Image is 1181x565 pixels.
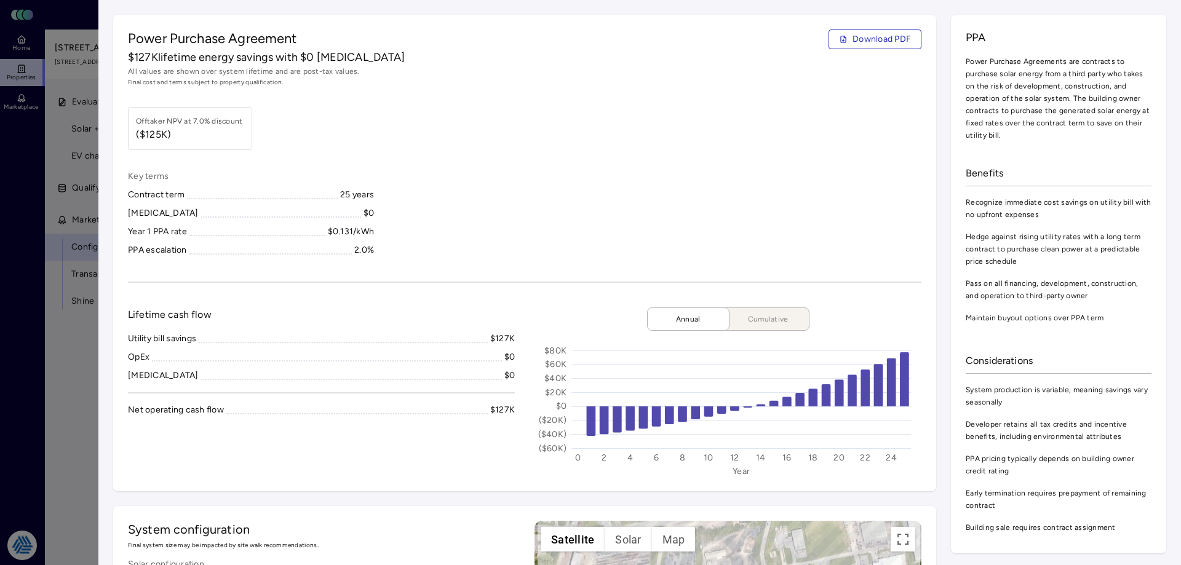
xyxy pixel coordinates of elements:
[128,350,149,364] div: OpEx
[966,418,1151,443] span: Developer retains all tax credits and incentive benefits, including environmental attributes
[966,487,1151,512] span: Early termination requires prepayment of remaining contract
[328,225,375,239] div: $0.131/kWh
[966,231,1151,267] span: Hedge against rising utility rates with a long term contract to purchase clean power at a predict...
[808,452,818,463] text: 18
[364,207,375,220] div: $0
[128,170,374,183] span: Key terms
[539,415,567,425] text: ($20K)
[966,277,1151,302] span: Pass on all financing, development, construction, and operation to third-party owner
[575,452,581,463] text: 0
[658,313,719,325] span: Annual
[886,452,897,463] text: 24
[966,196,1151,221] span: Recognize immediate cost savings on utility bill with no upfront expenses
[966,30,1151,45] span: PPA
[354,243,374,257] div: 2.0%
[966,384,1151,408] span: System production is variable, meaning savings vary seasonally
[128,65,921,77] span: All values are shown over system lifetime and are post-tax values.
[128,243,187,257] div: PPA escalation
[733,466,750,476] text: Year
[539,443,567,454] text: ($60K)
[128,30,297,49] span: Power Purchase Agreement
[541,527,605,551] button: Show satellite imagery
[544,346,567,356] text: $80K
[490,332,515,346] div: $127K
[652,527,696,551] button: Show street map
[829,30,921,49] button: Download PDF
[605,527,651,551] button: Show solar potential
[756,452,766,463] text: 14
[782,452,792,463] text: 16
[136,127,242,142] span: ($125K)
[128,49,405,65] span: $127K lifetime energy savings with $0 [MEDICAL_DATA]
[504,350,515,364] div: $0
[136,115,242,127] div: Offtaker NPV at 7.0% discount
[128,188,185,202] div: Contract term
[966,452,1151,477] span: PPA pricing typically depends on building owner credit rating
[966,521,1151,534] span: Building sale requires contract assignment
[545,359,567,369] text: $60K
[738,313,799,325] span: Cumulative
[966,161,1151,186] div: Benefits
[556,401,567,411] text: $0
[128,307,212,322] span: Lifetime cash flow
[128,540,515,550] span: Final system size may be impacted by site walk recommendations.
[544,373,567,384] text: $40K
[966,55,1151,141] span: Power Purchase Agreements are contracts to purchase solar energy from a third party who takes on ...
[730,452,739,463] text: 12
[602,452,606,463] text: 2
[128,77,921,87] span: Final cost and terms subject to property qualification.
[966,349,1151,374] div: Considerations
[860,452,870,463] text: 22
[538,429,567,440] text: ($40K)
[490,403,515,417] div: $127K
[654,452,659,463] text: 6
[704,452,714,463] text: 10
[504,369,515,382] div: $0
[340,188,374,202] div: 25 years
[891,527,915,551] button: Toggle fullscreen view
[627,452,633,463] text: 4
[680,452,685,463] text: 8
[853,33,911,46] span: Download PDF
[128,521,515,538] h2: System configuration
[128,369,199,382] div: [MEDICAL_DATA]
[966,312,1151,324] span: Maintain buyout options over PPA term
[833,452,845,463] text: 20
[128,225,187,239] div: Year 1 PPA rate
[128,207,199,220] div: [MEDICAL_DATA]
[545,387,567,398] text: $20K
[128,332,196,346] div: Utility bill savings
[128,403,224,417] div: Net operating cash flow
